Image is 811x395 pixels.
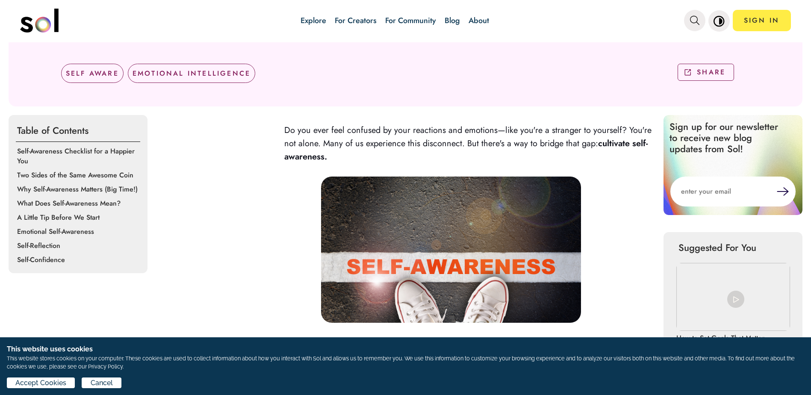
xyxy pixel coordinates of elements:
[17,212,142,222] p: A Little Tip Before We Start
[284,124,652,150] span: Do you ever feel confused by your reactions and emotions—like you're a stranger to yourself? You'...
[664,115,792,161] p: Sign up for our newsletter to receive new blog updates from Sol!
[301,15,326,26] a: Explore
[321,177,581,323] img: AD_4nXe0EtR5BtCap4RQO5PRxmrw0HoUCBiumi-SFLNmaIpXsD863fVyU-CIf26bRfbWG7B75hCHSje0nkyMmQudNnfZ2cabh...
[7,354,804,371] p: This website stores cookies on your computer. These cookies are used to collect information about...
[17,227,142,236] p: Emotional Self-Awareness
[17,146,142,166] p: Self-Awareness Checklist for a Happier You
[678,64,734,81] button: SHARE
[17,255,142,265] p: Self-Confidence
[678,241,787,254] p: Suggested For You
[20,6,790,35] nav: main navigation
[697,67,725,77] p: SHARE
[16,119,140,142] p: Table of Contents
[17,170,142,180] p: Two Sides of the Same Awesome Coin
[733,10,791,31] a: SIGN IN
[91,378,113,388] span: Cancel
[445,15,460,26] a: Blog
[7,344,804,354] h1: This website uses cookies
[670,177,777,206] input: enter your email
[284,137,648,163] strong: cultivate self-awareness.
[469,15,489,26] a: About
[82,377,121,388] button: Cancel
[17,198,142,208] p: What Does Self-Awareness Mean?
[17,241,142,251] p: Self-Reflection
[15,378,66,388] span: Accept Cookies
[335,15,377,26] a: For Creators
[128,64,255,83] div: EMOTIONAL INTELLIGENCE
[676,263,790,331] img: How to Set Goals That Matter
[7,377,75,388] button: Accept Cookies
[385,15,436,26] a: For Community
[17,184,142,194] p: Why Self-Awareness Matters (Big Time!)
[676,333,764,343] p: How to Set Goals That Matter
[61,64,124,83] div: SELF AWARE
[727,291,744,308] img: play
[20,9,59,32] img: logo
